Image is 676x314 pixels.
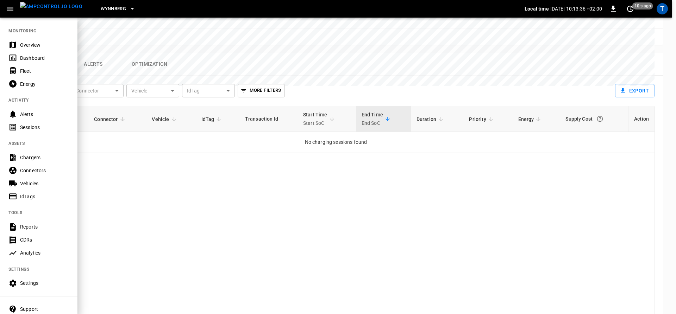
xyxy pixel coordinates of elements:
div: Alerts [20,111,69,118]
div: IdTags [20,193,69,200]
p: Local time [525,5,549,12]
div: Energy [20,81,69,88]
div: Reports [20,223,69,230]
div: Overview [20,41,69,49]
span: Wynnberg [101,5,126,13]
div: Chargers [20,154,69,161]
div: Dashboard [20,55,69,62]
button: set refresh interval [625,3,636,14]
div: Sessions [20,124,69,131]
div: Analytics [20,249,69,256]
span: 10 s ago [632,2,653,9]
div: Support [20,306,69,313]
img: ampcontrol.io logo [20,2,82,11]
div: Connectors [20,167,69,174]
div: CDRs [20,236,69,243]
p: [DATE] 10:13:36 +02:00 [550,5,602,12]
div: Fleet [20,68,69,75]
div: Vehicles [20,180,69,187]
div: Settings [20,280,69,287]
div: profile-icon [657,3,668,14]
